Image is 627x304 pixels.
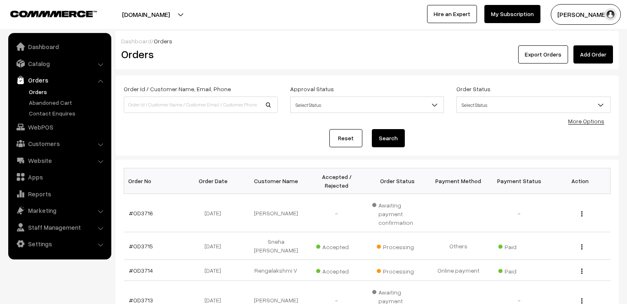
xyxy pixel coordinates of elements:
a: Dashboard [121,38,151,45]
span: Awaiting payment confirmation [372,199,423,227]
td: [DATE] [185,232,246,260]
span: Accepted [316,265,357,276]
td: [PERSON_NAME] [246,194,307,232]
a: #OD3716 [129,210,153,217]
a: #OD3714 [129,267,153,274]
label: Order Status [456,85,491,93]
button: [PERSON_NAME] C [551,4,621,25]
span: Processing [377,265,418,276]
a: Customers [10,136,108,151]
a: More Options [568,118,604,125]
a: Abandoned Cart [27,98,108,107]
a: Dashboard [10,39,108,54]
img: COMMMERCE [10,11,97,17]
span: Select Status [291,98,444,112]
a: Reset [329,129,362,147]
a: Apps [10,170,108,184]
a: Add Order [573,45,613,64]
span: Paid [498,240,540,251]
td: Rengalakshmi V [246,260,307,281]
a: Reports [10,186,108,201]
th: Accepted / Rejected [306,168,367,194]
label: Approval Status [290,85,334,93]
a: Hire an Expert [427,5,477,23]
input: Order Id / Customer Name / Customer Email / Customer Phone [124,97,278,113]
button: Search [372,129,405,147]
th: Order Status [367,168,428,194]
th: Customer Name [246,168,307,194]
img: Menu [581,298,582,304]
a: #OD3713 [129,297,153,304]
a: Orders [10,73,108,87]
td: Others [428,232,489,260]
a: Settings [10,236,108,251]
td: Online payment [428,260,489,281]
a: COMMMERCE [10,8,82,18]
span: Select Status [457,98,610,112]
img: user [604,8,617,21]
span: Processing [377,240,418,251]
span: Select Status [456,97,611,113]
a: Staff Management [10,220,108,235]
a: Orders [27,87,108,96]
th: Order Date [185,168,246,194]
img: Menu [581,269,582,274]
span: Paid [498,265,540,276]
td: [DATE] [185,260,246,281]
label: Order Id / Customer Name, Email, Phone [124,85,231,93]
td: - [489,194,550,232]
a: WebPOS [10,120,108,134]
th: Payment Status [489,168,550,194]
div: / [121,37,613,45]
td: - [306,194,367,232]
a: #OD3715 [129,243,153,250]
a: Catalog [10,56,108,71]
img: Menu [581,211,582,217]
th: Action [550,168,611,194]
th: Order No [124,168,185,194]
img: Menu [581,244,582,250]
th: Payment Method [428,168,489,194]
button: [DOMAIN_NAME] [93,4,199,25]
a: Contact Enquires [27,109,108,118]
span: Accepted [316,240,357,251]
button: Export Orders [518,45,568,64]
span: Orders [154,38,172,45]
a: Website [10,153,108,168]
td: [DATE] [185,194,246,232]
span: Select Status [290,97,444,113]
td: Sneha [PERSON_NAME] [246,232,307,260]
a: Marketing [10,203,108,218]
a: My Subscription [484,5,540,23]
h2: Orders [121,48,277,61]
